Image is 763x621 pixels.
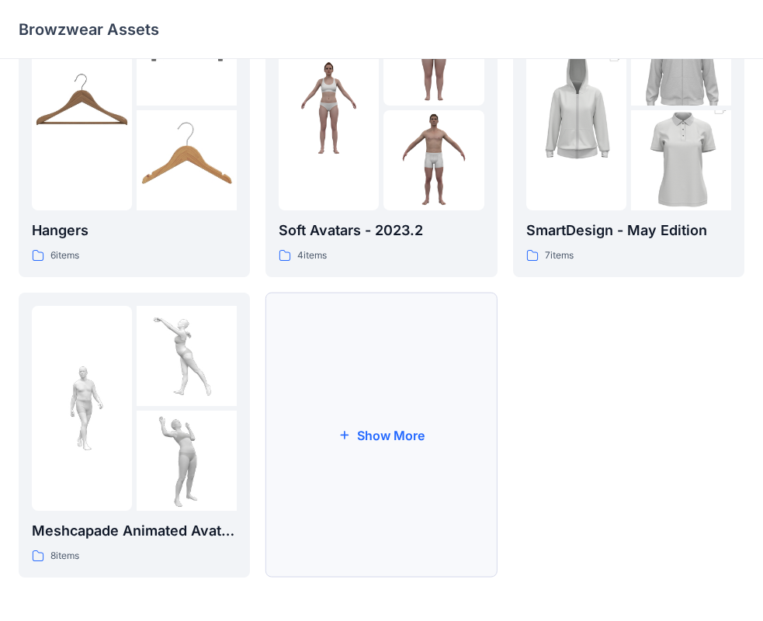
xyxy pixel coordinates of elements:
[265,293,497,578] button: Show More
[297,248,327,264] p: 4 items
[279,220,484,241] p: Soft Avatars - 2023.2
[50,548,79,564] p: 8 items
[50,248,79,264] p: 6 items
[383,110,484,210] img: folder 3
[32,57,132,158] img: folder 1
[137,110,237,210] img: folder 3
[137,411,237,511] img: folder 3
[631,85,731,236] img: folder 3
[279,57,379,158] img: folder 1
[32,220,237,241] p: Hangers
[137,306,237,406] img: folder 2
[19,293,250,578] a: folder 1folder 2folder 3Meshcapade Animated Avatars8items
[32,358,132,458] img: folder 1
[526,220,731,241] p: SmartDesign - May Edition
[19,19,159,40] p: Browzwear Assets
[526,33,626,183] img: folder 1
[32,520,237,542] p: Meshcapade Animated Avatars
[545,248,574,264] p: 7 items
